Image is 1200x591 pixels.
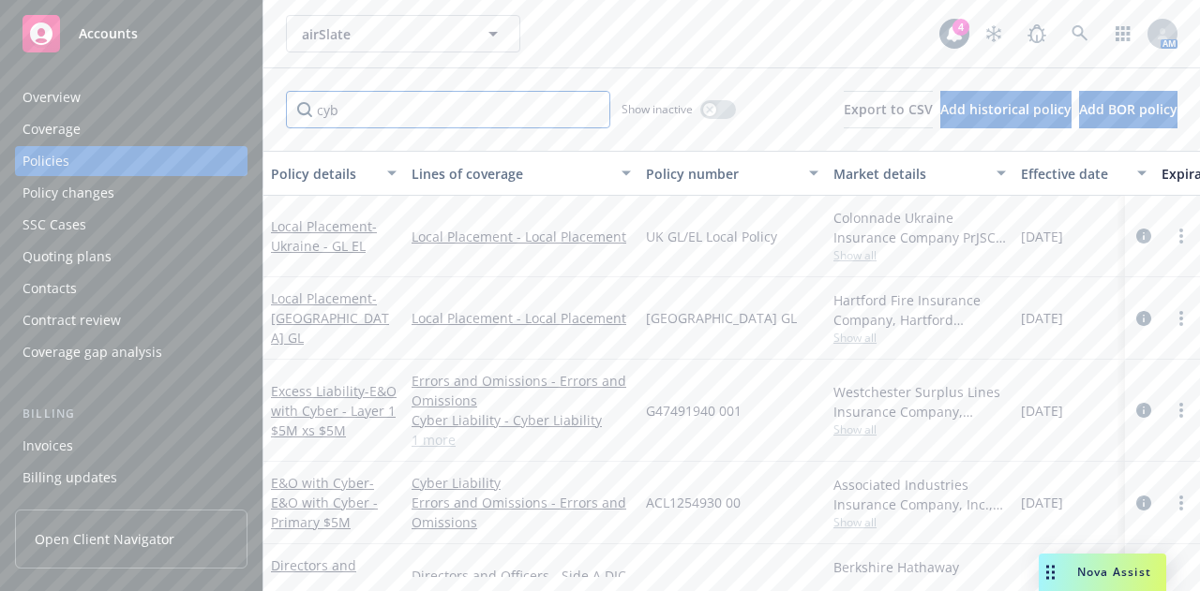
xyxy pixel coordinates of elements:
[22,431,73,461] div: Invoices
[15,337,247,367] a: Coverage gap analysis
[646,493,741,512] span: ACL1254930 00
[412,227,631,246] a: Local Placement - Local Placement
[844,91,933,128] button: Export to CSV
[1132,307,1155,330] a: circleInformation
[638,151,826,196] button: Policy number
[412,430,631,450] a: 1 more
[271,289,389,347] span: - [GEOGRAPHIC_DATA] GL
[1021,227,1063,246] span: [DATE]
[622,101,693,117] span: Show inactive
[15,305,247,335] a: Contract review
[1077,564,1151,580] span: Nova Assist
[1132,399,1155,421] a: circleInformation
[15,431,247,461] a: Invoices
[1021,493,1063,512] span: [DATE]
[15,405,247,423] div: Billing
[833,475,1006,514] div: Associated Industries Insurance Company, Inc., AmTrust Financial Services, RT Specialty Insurance...
[22,210,86,240] div: SSC Cases
[833,382,1006,421] div: Westchester Surplus Lines Insurance Company, Chubb Group, RT Specialty Insurance Services, LLC (R...
[271,474,378,531] span: - E&O with Cyber - Primary $5M
[833,208,1006,247] div: Colonnade Ukraine Insurance Company PrJSC, Colonnade Ukraine Insurance Company PrJSC ([GEOGRAPHIC...
[263,151,404,196] button: Policy details
[1013,151,1154,196] button: Effective date
[1021,308,1063,328] span: [DATE]
[1132,225,1155,247] a: circleInformation
[412,164,610,184] div: Lines of coverage
[1021,164,1126,184] div: Effective date
[35,529,174,549] span: Open Client Navigator
[1079,100,1177,118] span: Add BOR policy
[1018,15,1056,52] a: Report a Bug
[833,290,1006,330] div: Hartford Fire Insurance Company, Hartford Insurance Group
[826,151,1013,196] button: Market details
[833,514,1006,530] span: Show all
[1170,225,1192,247] a: more
[1021,401,1063,421] span: [DATE]
[302,24,464,44] span: airSlate
[1132,492,1155,514] a: circleInformation
[22,82,81,112] div: Overview
[833,247,1006,263] span: Show all
[412,493,631,532] a: Errors and Omissions - Errors and Omissions
[1039,554,1062,591] div: Drag to move
[833,164,985,184] div: Market details
[975,15,1012,52] a: Stop snowing
[15,146,247,176] a: Policies
[271,382,397,439] span: - E&O with Cyber - Layer 1 $5M xs $5M
[646,308,797,328] span: [GEOGRAPHIC_DATA] GL
[646,401,742,421] span: G47491940 001
[646,164,798,184] div: Policy number
[412,473,631,493] a: Cyber Liability
[952,19,969,36] div: 4
[271,474,378,531] a: E&O with Cyber
[286,91,610,128] input: Filter by keyword...
[15,242,247,272] a: Quoting plans
[1170,307,1192,330] a: more
[940,91,1072,128] button: Add historical policy
[271,382,397,439] a: Excess Liability
[15,463,247,493] a: Billing updates
[412,308,631,328] a: Local Placement - Local Placement
[271,217,377,255] a: Local Placement
[22,305,121,335] div: Contract review
[271,289,389,347] a: Local Placement
[15,210,247,240] a: SSC Cases
[404,151,638,196] button: Lines of coverage
[22,114,81,144] div: Coverage
[15,178,247,208] a: Policy changes
[22,242,112,272] div: Quoting plans
[22,146,69,176] div: Policies
[844,100,933,118] span: Export to CSV
[646,227,777,246] span: UK GL/EL Local Policy
[940,100,1072,118] span: Add historical policy
[1061,15,1099,52] a: Search
[1039,554,1166,591] button: Nova Assist
[22,337,162,367] div: Coverage gap analysis
[15,7,247,60] a: Accounts
[15,114,247,144] a: Coverage
[412,410,631,430] a: Cyber Liability - Cyber Liability
[22,273,77,303] div: Contacts
[1104,15,1142,52] a: Switch app
[15,273,247,303] a: Contacts
[22,178,114,208] div: Policy changes
[286,15,520,52] button: airSlate
[1170,399,1192,421] a: more
[833,421,1006,437] span: Show all
[412,371,631,410] a: Errors and Omissions - Errors and Omissions
[833,330,1006,346] span: Show all
[22,463,117,493] div: Billing updates
[271,164,376,184] div: Policy details
[1079,91,1177,128] button: Add BOR policy
[1170,492,1192,514] a: more
[79,26,138,41] span: Accounts
[15,82,247,112] a: Overview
